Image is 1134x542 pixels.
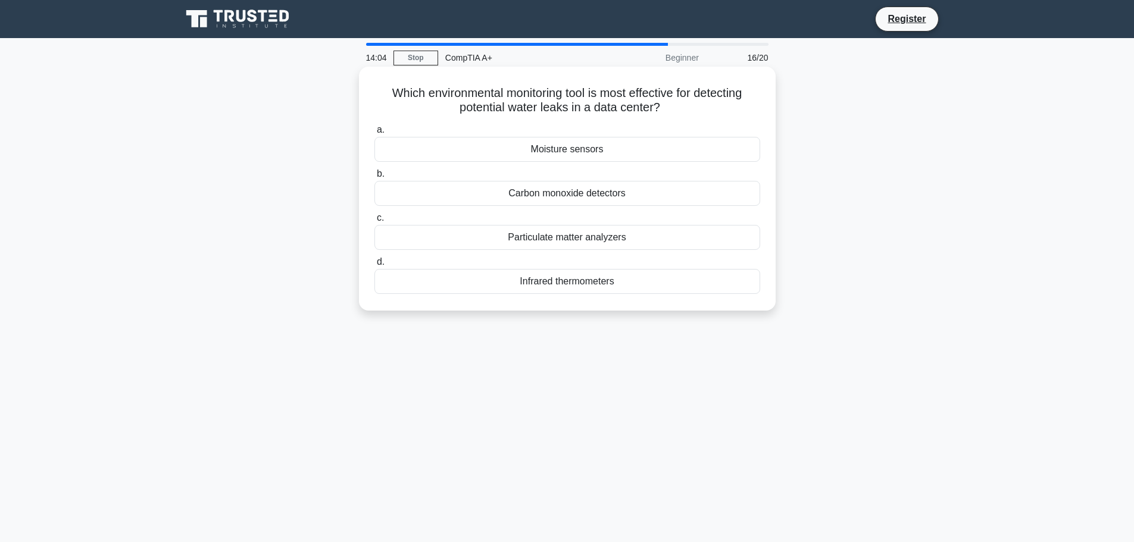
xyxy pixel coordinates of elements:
div: Beginner [602,46,706,70]
div: 14:04 [359,46,393,70]
a: Register [880,11,933,26]
h5: Which environmental monitoring tool is most effective for detecting potential water leaks in a da... [373,86,761,115]
div: Carbon monoxide detectors [374,181,760,206]
span: b. [377,168,385,178]
span: d. [377,256,385,267]
a: Stop [393,51,438,65]
div: Infrared thermometers [374,269,760,294]
div: 16/20 [706,46,776,70]
span: a. [377,124,385,134]
div: Particulate matter analyzers [374,225,760,250]
div: CompTIA A+ [438,46,602,70]
span: c. [377,212,384,223]
div: Moisture sensors [374,137,760,162]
